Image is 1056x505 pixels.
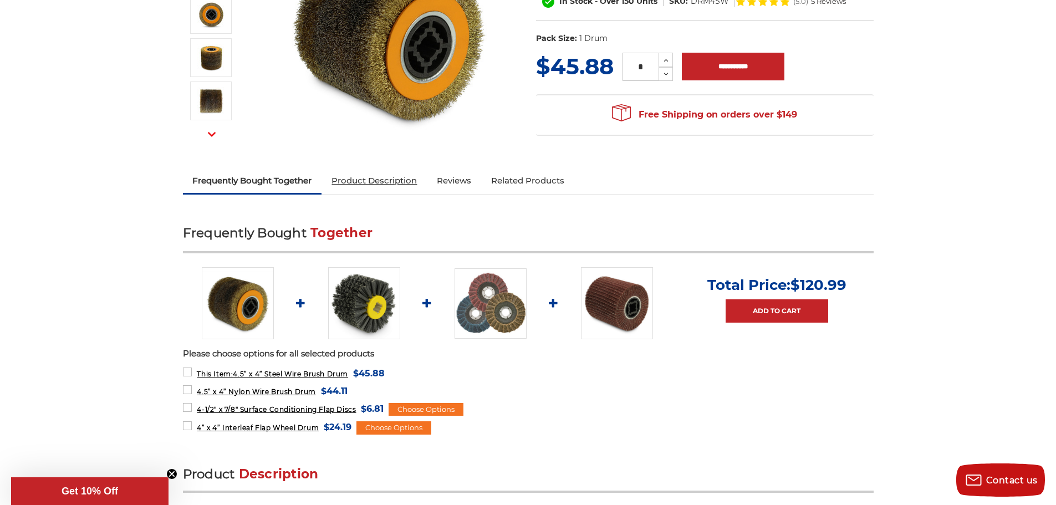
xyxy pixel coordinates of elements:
[197,424,319,432] span: 4” x 4” Interleaf Flap Wheel Drum
[612,104,797,126] span: Free Shipping on orders over $149
[321,384,348,399] span: $44.11
[353,366,385,381] span: $45.88
[183,225,307,241] span: Frequently Bought
[197,370,348,378] span: 4.5” x 4” Steel Wire Brush Drum
[310,225,373,241] span: Together
[197,44,225,72] img: round steel brushes industrial
[183,466,235,482] span: Product
[536,33,577,44] dt: Pack Size:
[183,348,874,360] p: Please choose options for all selected products
[427,169,481,193] a: Reviews
[198,123,225,146] button: Next
[389,403,463,416] div: Choose Options
[197,1,225,28] img: quad key arbor steel wire brush drum
[536,53,614,80] span: $45.88
[579,33,608,44] dd: 1 Drum
[197,387,316,396] span: 4.5” x 4” Nylon Wire Brush Drum
[166,468,177,480] button: Close teaser
[197,405,356,414] span: 4-1/2" x 7/8" Surface Conditioning Flap Discs
[197,370,233,378] strong: This Item:
[183,169,322,193] a: Frequently Bought Together
[356,421,431,435] div: Choose Options
[62,486,118,497] span: Get 10% Off
[322,169,427,193] a: Product Description
[790,276,846,294] span: $120.99
[11,477,169,505] div: Get 10% OffClose teaser
[726,299,828,323] a: Add to Cart
[239,466,319,482] span: Description
[202,267,274,339] img: 4.5 inch x 4 inch Abrasive steel wire brush
[324,420,351,435] span: $24.19
[707,276,846,294] p: Total Price:
[361,401,384,416] span: $6.81
[956,463,1045,497] button: Contact us
[481,169,574,193] a: Related Products
[986,475,1038,486] span: Contact us
[197,87,225,115] img: 4.5” x 4” Steel Wire Brush Drum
